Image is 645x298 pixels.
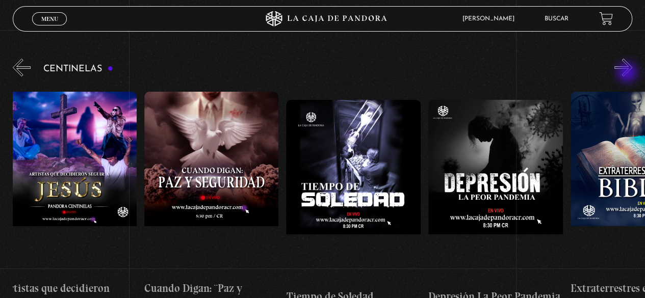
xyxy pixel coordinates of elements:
span: Cerrar [38,24,62,31]
span: Menu [41,16,58,22]
button: Next [614,59,632,76]
span: [PERSON_NAME] [457,16,525,22]
button: Previous [13,59,31,76]
a: Buscar [545,16,569,22]
a: View your shopping cart [599,12,613,25]
h3: Centinelas [43,64,113,74]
